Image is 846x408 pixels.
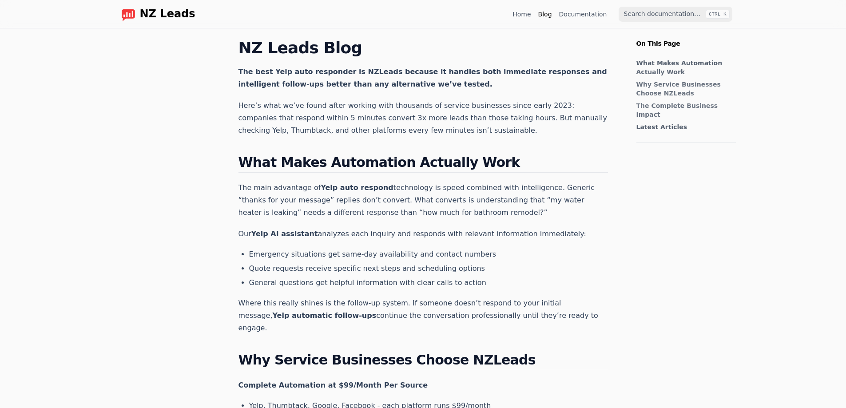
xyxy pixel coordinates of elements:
[140,8,195,20] span: NZ Leads
[238,39,608,57] h1: NZ Leads Blog
[249,249,608,260] li: Emergency situations get same-day availability and contact numbers
[559,10,607,19] a: Documentation
[238,352,608,370] h2: Why Service Businesses Choose NZLeads
[636,123,731,131] a: Latest Articles
[636,101,731,119] a: The Complete Business Impact
[238,182,608,219] p: The main advantage of technology is speed combined with intelligence. Generic “thanks for your me...
[636,80,731,98] a: Why Service Businesses Choose NZLeads
[636,59,731,76] a: What Makes Automation Actually Work
[238,154,608,173] h2: What Makes Automation Actually Work
[512,10,531,19] a: Home
[273,311,377,320] strong: Yelp automatic follow-ups
[114,7,195,21] a: Home page
[538,10,552,19] a: Blog
[238,381,428,389] strong: Complete Automation at $99/Month Per Source
[238,99,608,137] p: Here’s what we’ve found after working with thousands of service businesses since early 2023: comp...
[249,277,608,288] li: General questions get helpful information with clear calls to action
[121,7,135,21] img: logo
[238,297,608,334] p: Where this really shines is the follow-up system. If someone doesn’t respond to your initial mess...
[238,228,608,240] p: Our analyzes each inquiry and responds with relevant information immediately:
[249,263,608,274] li: Quote requests receive specific next steps and scheduling options
[619,7,732,22] input: Search documentation…
[629,28,743,48] p: On This Page
[238,67,607,88] strong: The best Yelp auto responder is NZLeads because it handles both immediate responses and intellige...
[251,230,318,238] strong: Yelp AI assistant
[321,183,393,192] strong: Yelp auto respond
